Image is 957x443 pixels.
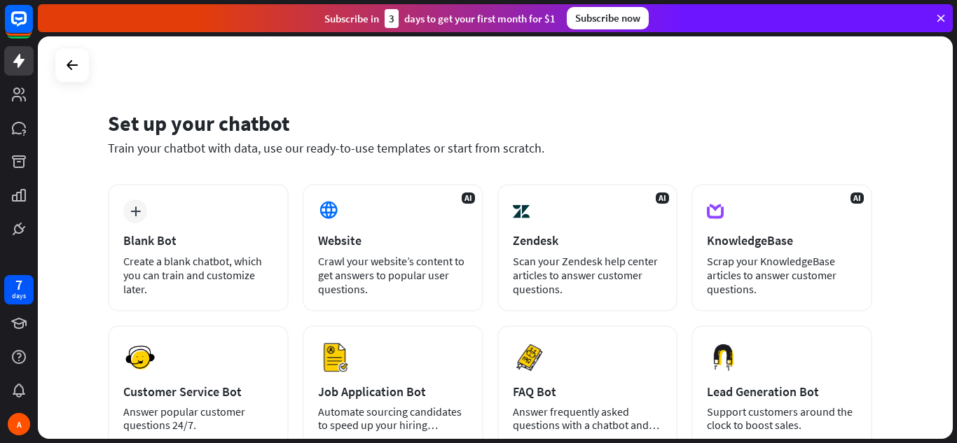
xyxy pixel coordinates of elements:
div: Subscribe in days to get your first month for $1 [324,9,556,28]
div: A [8,413,30,435]
div: 3 [385,9,399,28]
a: 7 days [4,275,34,304]
div: Answer frequently asked questions with a chatbot and save your time. [513,405,663,432]
div: Lead Generation Bot [707,384,857,400]
div: Customer Service Bot [123,384,273,400]
div: Answer popular customer questions 24/7. [123,405,273,432]
div: Support customers around the clock to boost sales. [707,405,857,432]
div: Blank Bot [123,232,273,248]
div: Crawl your website’s content to get answers to popular user questions. [318,254,468,296]
div: Automate sourcing candidates to speed up your hiring process. [318,405,468,432]
div: Website [318,232,468,248]
div: Subscribe now [567,7,649,29]
div: 7 [15,279,22,291]
span: AI [656,192,669,204]
span: AI [462,192,475,204]
div: Set up your chatbot [108,110,872,136]
i: plus [130,206,141,216]
div: days [12,291,26,301]
div: Scan your Zendesk help center articles to answer customer questions. [513,254,663,296]
div: Job Application Bot [318,384,468,400]
div: Train your chatbot with data, use our ready-to-use templates or start from scratch. [108,140,872,156]
div: FAQ Bot [513,384,663,400]
div: KnowledgeBase [707,232,857,248]
div: Create a blank chatbot, which you can train and customize later. [123,254,273,296]
div: Zendesk [513,232,663,248]
span: AI [851,192,864,204]
div: Scrap your KnowledgeBase articles to answer customer questions. [707,254,857,296]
